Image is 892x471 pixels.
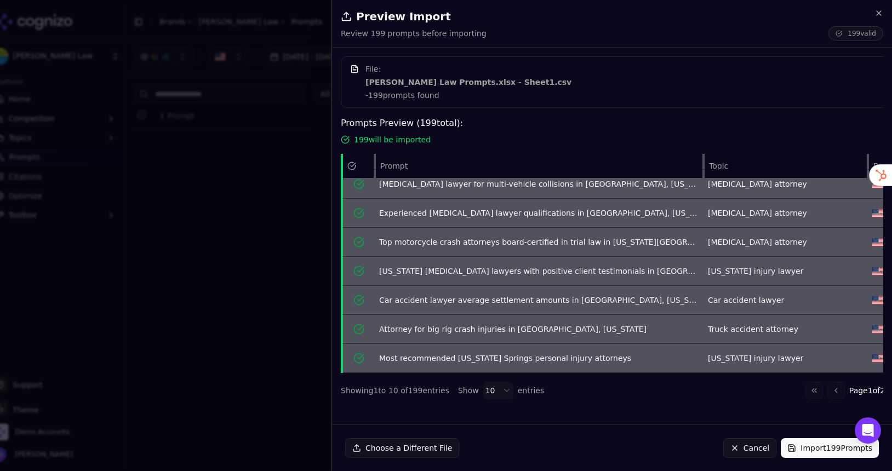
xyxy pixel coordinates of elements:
[723,438,776,458] button: Cancel
[379,295,699,306] div: Car accident lawyer average settlement amounts in [GEOGRAPHIC_DATA], [US_STATE]
[341,28,487,39] p: Review 199 prompts before importing
[872,325,883,334] img: US flag
[872,354,883,363] img: US flag
[708,324,864,335] div: Truck accident attorney
[518,385,545,396] span: entries
[345,438,459,458] button: Choose a Different File
[380,160,408,171] span: Prompt
[379,208,699,219] div: Experienced [MEDICAL_DATA] lawyer qualifications in [GEOGRAPHIC_DATA], [US_STATE]
[708,353,864,364] div: [US_STATE] injury lawyer
[872,238,883,246] img: US flag
[379,324,699,335] div: Attorney for big rig crash injuries in [GEOGRAPHIC_DATA], [US_STATE]
[849,385,890,396] span: Page 1 of 20
[365,77,571,88] strong: [PERSON_NAME] Law Prompts.xlsx - Sheet1.csv
[781,438,879,458] button: Import199Prompts
[379,237,699,248] div: Top motorcycle crash attorneys board-certified in trial law in [US_STATE][GEOGRAPHIC_DATA], [US_S...
[341,9,883,24] h2: Preview Import
[872,296,883,305] img: US flag
[379,353,699,364] div: Most recommended [US_STATE] Springs personal injury attorneys
[708,208,864,219] div: [MEDICAL_DATA] attorney
[708,295,864,306] div: Car accident lawyer
[458,385,479,396] span: Show
[375,154,704,179] th: Prompt
[709,160,728,171] span: Topic
[379,266,699,277] div: [US_STATE] [MEDICAL_DATA] lawyers with positive client testimonials in [GEOGRAPHIC_DATA], [US_STATE]
[708,266,864,277] div: [US_STATE] injury lawyer
[872,267,883,275] img: US flag
[342,154,375,179] th: status
[379,179,699,189] div: [MEDICAL_DATA] lawyer for multi-vehicle collisions in [GEOGRAPHIC_DATA], [US_STATE]
[828,26,883,41] span: 199 valid
[708,237,864,248] div: [MEDICAL_DATA] attorney
[708,179,864,189] div: [MEDICAL_DATA] attorney
[872,209,883,217] img: US flag
[704,154,868,179] th: Topic
[354,134,431,145] span: 199 will be imported
[341,385,449,396] div: Showing 1 to 10 of 199 entries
